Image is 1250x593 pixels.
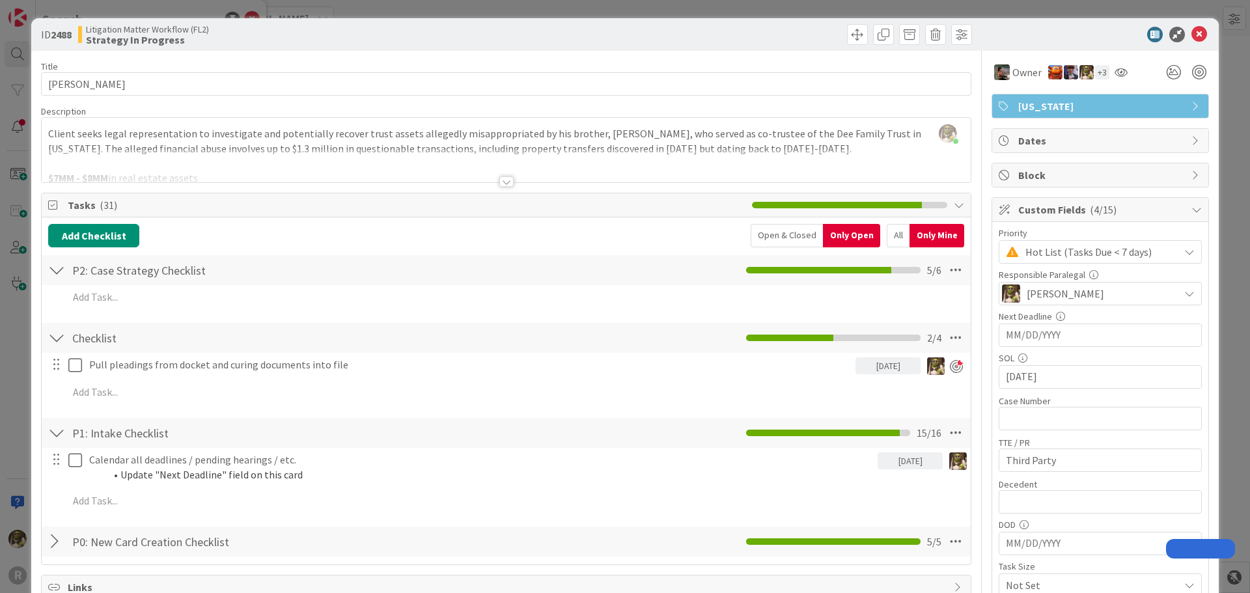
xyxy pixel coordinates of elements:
span: Dates [1018,133,1185,148]
label: Case Number [999,395,1051,407]
img: DG [1002,284,1020,303]
label: Decedent [999,478,1037,490]
span: ( 4/15 ) [1090,203,1117,216]
span: Litigation Matter Workflow (FL2) [86,24,209,34]
input: Add Checklist... [68,258,361,282]
div: Open & Closed [751,224,823,247]
span: [US_STATE] [1018,98,1185,114]
div: Task Size [999,562,1202,571]
div: Only Mine [910,224,964,247]
p: Pull pleadings from docket and curing documents into file [89,357,850,372]
div: + 3 [1095,65,1109,79]
div: Next Deadline [999,312,1202,321]
span: 5 / 5 [927,534,941,549]
p: Calendar all deadlines / pending hearings / etc. [89,452,872,467]
img: MW [994,64,1010,80]
div: SOL [999,353,1202,363]
span: 5 / 6 [927,262,941,278]
div: All [887,224,910,247]
img: DG [949,452,967,470]
span: Hot List (Tasks Due < 7 days) [1025,243,1173,261]
img: DG [927,357,945,375]
input: Add Checklist... [68,530,361,553]
div: DOD [999,520,1202,529]
span: ID [41,27,72,42]
img: DG [1079,65,1094,79]
span: 15 / 16 [917,425,941,441]
input: MM/DD/YYYY [1006,366,1195,388]
b: Strategy In Progress [86,34,209,45]
div: [DATE] [878,452,943,469]
input: Add Checklist... [68,421,361,445]
span: Custom Fields [1018,202,1185,217]
img: yW9LRPfq2I1p6cQkqhMnMPjKb8hcA9gF.jpg [939,124,957,143]
span: Block [1018,167,1185,183]
span: [PERSON_NAME] [1027,286,1104,301]
li: Update "Next Deadline" field on this card [105,467,872,482]
span: 2 / 4 [927,330,941,346]
button: Add Checklist [48,224,139,247]
div: Priority [999,228,1202,238]
b: 2488 [51,28,72,41]
div: Only Open [823,224,880,247]
span: Owner [1012,64,1042,80]
input: Add Checklist... [68,326,361,350]
input: MM/DD/YYYY [1006,324,1195,346]
img: ML [1064,65,1078,79]
label: Title [41,61,58,72]
div: [DATE] [855,357,921,374]
span: Description [41,105,86,117]
div: Responsible Paralegal [999,270,1202,279]
input: type card name here... [41,72,971,96]
p: Client seeks legal representation to investigate and potentially recover trust assets allegedly m... [48,126,964,156]
span: Tasks [68,197,745,213]
label: TTE / PR [999,437,1030,448]
img: KA [1048,65,1062,79]
input: MM/DD/YYYY [1006,532,1195,555]
span: ( 31 ) [100,199,117,212]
